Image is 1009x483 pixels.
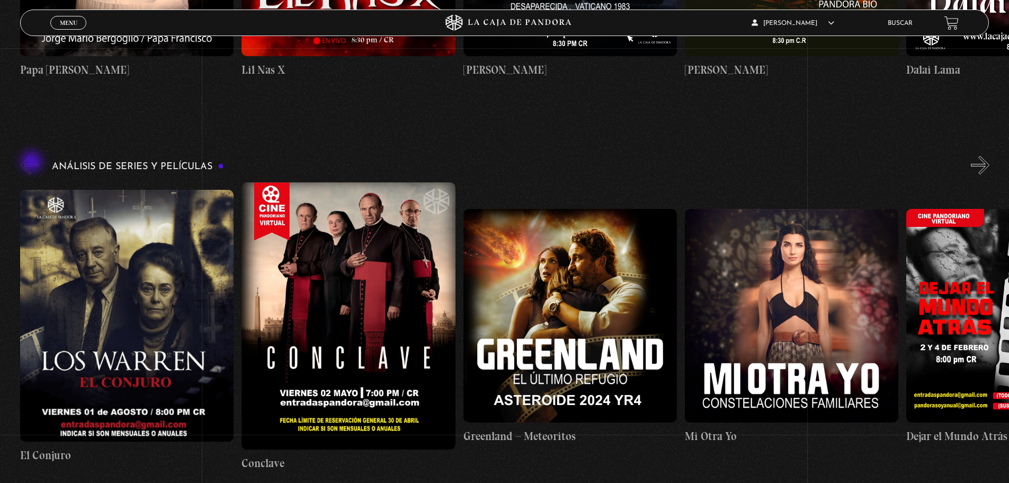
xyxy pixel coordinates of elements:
h4: Conclave [242,455,455,472]
span: Cerrar [56,29,81,36]
h3: Análisis de series y películas [52,162,224,172]
a: Conclave [242,182,455,472]
h4: [PERSON_NAME] [685,62,898,78]
a: Buscar [888,20,913,27]
a: El Conjuro [20,182,234,472]
span: [PERSON_NAME] [752,20,834,27]
span: Menu [60,20,77,26]
a: Mi Otra Yo [685,182,898,472]
h4: Papa [PERSON_NAME] [20,62,234,78]
button: Next [971,156,989,174]
button: Previous [20,156,39,174]
h4: Mi Otra Yo [685,428,898,445]
a: View your shopping cart [944,16,959,30]
h4: Lil Nas X [242,62,455,78]
h4: Greenland – Meteoritos [463,428,677,445]
h4: El Conjuro [20,447,234,464]
h4: [PERSON_NAME] [463,62,677,78]
a: Greenland – Meteoritos [463,182,677,472]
